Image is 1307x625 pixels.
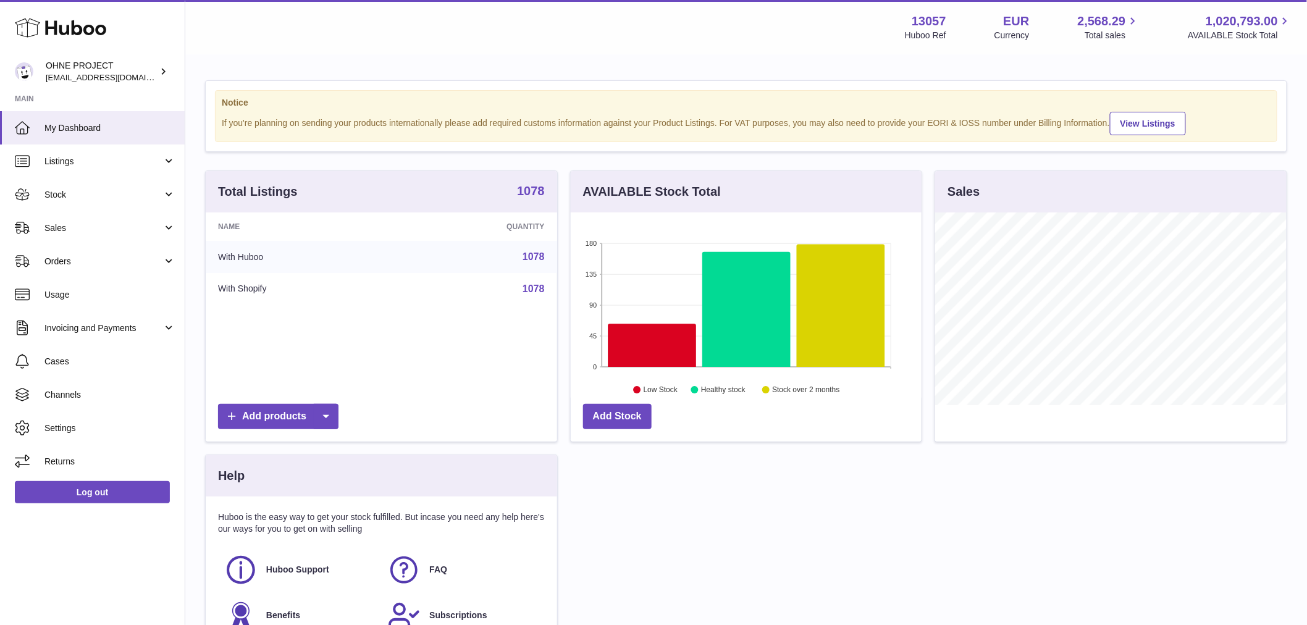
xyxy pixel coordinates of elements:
[266,564,329,576] span: Huboo Support
[222,97,1271,109] strong: Notice
[44,256,162,267] span: Orders
[266,610,300,621] span: Benefits
[46,60,157,83] div: OHNE PROJECT
[948,183,980,200] h3: Sales
[44,456,175,468] span: Returns
[206,212,395,241] th: Name
[523,283,545,294] a: 1078
[589,332,597,340] text: 45
[583,183,721,200] h3: AVAILABLE Stock Total
[44,122,175,134] span: My Dashboard
[15,481,170,503] a: Log out
[1078,13,1140,41] a: 2,568.29 Total sales
[44,356,175,367] span: Cases
[44,189,162,201] span: Stock
[218,511,545,535] p: Huboo is the easy way to get your stock fulfilled. But incase you need any help here's our ways f...
[387,553,538,587] a: FAQ
[1085,30,1140,41] span: Total sales
[1110,112,1186,135] a: View Listings
[994,30,1030,41] div: Currency
[1003,13,1029,30] strong: EUR
[593,363,597,371] text: 0
[206,241,395,273] td: With Huboo
[586,240,597,247] text: 180
[701,386,746,395] text: Healthy stock
[206,273,395,305] td: With Shopify
[429,564,447,576] span: FAQ
[218,468,245,484] h3: Help
[44,289,175,301] span: Usage
[772,386,839,395] text: Stock over 2 months
[429,610,487,621] span: Subscriptions
[218,183,298,200] h3: Total Listings
[589,301,597,309] text: 90
[224,553,375,587] a: Huboo Support
[44,222,162,234] span: Sales
[44,389,175,401] span: Channels
[218,404,338,429] a: Add products
[523,251,545,262] a: 1078
[44,422,175,434] span: Settings
[1188,13,1292,41] a: 1,020,793.00 AVAILABLE Stock Total
[1188,30,1292,41] span: AVAILABLE Stock Total
[44,156,162,167] span: Listings
[15,62,33,81] img: internalAdmin-13057@internal.huboo.com
[905,30,946,41] div: Huboo Ref
[44,322,162,334] span: Invoicing and Payments
[1078,13,1126,30] span: 2,568.29
[517,185,545,199] a: 1078
[583,404,652,429] a: Add Stock
[1206,13,1278,30] span: 1,020,793.00
[395,212,557,241] th: Quantity
[912,13,946,30] strong: 13057
[46,72,182,82] span: [EMAIL_ADDRESS][DOMAIN_NAME]
[222,110,1271,135] div: If you're planning on sending your products internationally please add required customs informati...
[517,185,545,197] strong: 1078
[644,386,678,395] text: Low Stock
[586,271,597,278] text: 135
